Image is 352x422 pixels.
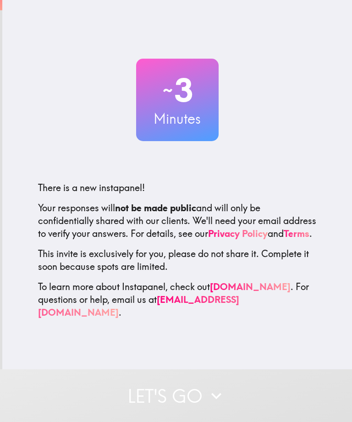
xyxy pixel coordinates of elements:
a: Terms [284,228,309,239]
h2: 3 [136,71,219,109]
p: To learn more about Instapanel, check out . For questions or help, email us at . [38,280,317,319]
a: [EMAIL_ADDRESS][DOMAIN_NAME] [38,294,239,318]
p: Your responses will and will only be confidentially shared with our clients. We'll need your emai... [38,202,317,240]
span: There is a new instapanel! [38,182,145,193]
b: not be made public [115,202,196,214]
p: This invite is exclusively for you, please do not share it. Complete it soon because spots are li... [38,247,317,273]
a: Privacy Policy [208,228,268,239]
span: ~ [161,77,174,104]
a: [DOMAIN_NAME] [210,281,291,292]
h3: Minutes [136,109,219,128]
